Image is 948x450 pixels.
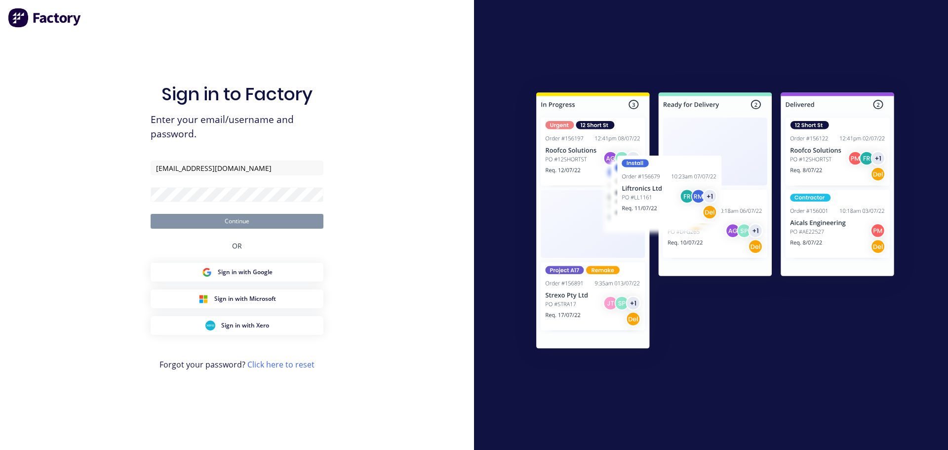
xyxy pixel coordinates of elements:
span: Forgot your password? [159,359,315,370]
img: Sign in [514,73,916,372]
button: Microsoft Sign inSign in with Microsoft [151,289,323,308]
h1: Sign in to Factory [161,83,313,105]
span: Sign in with Xero [221,321,269,330]
button: Google Sign inSign in with Google [151,263,323,282]
img: Microsoft Sign in [198,294,208,304]
a: Click here to reset [247,359,315,370]
span: Enter your email/username and password. [151,113,323,141]
span: Sign in with Google [218,268,273,277]
button: Xero Sign inSign in with Xero [151,316,323,335]
input: Email/Username [151,161,323,175]
img: Google Sign in [202,267,212,277]
div: OR [232,229,242,263]
img: Xero Sign in [205,321,215,330]
span: Sign in with Microsoft [214,294,276,303]
img: Factory [8,8,82,28]
button: Continue [151,214,323,229]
